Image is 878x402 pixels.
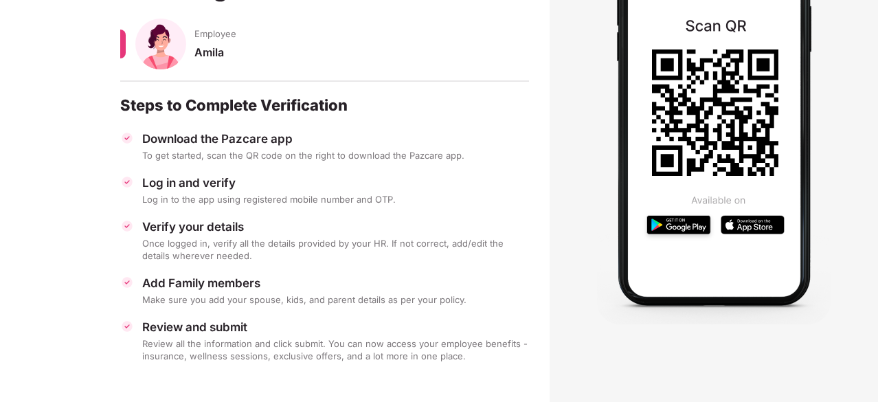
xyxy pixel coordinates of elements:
[120,175,134,189] img: svg+xml;base64,PHN2ZyBpZD0iVGljay0zMngzMiIgeG1sbnM9Imh0dHA6Ly93d3cudzMub3JnLzIwMDAvc3ZnIiB3aWR0aD...
[142,293,529,306] div: Make sure you add your spouse, kids, and parent details as per your policy.
[142,149,529,161] div: To get started, scan the QR code on the right to download the Pazcare app.
[120,96,529,115] div: Steps to Complete Verification
[194,27,236,40] span: Employee
[142,276,529,291] div: Add Family members
[194,45,529,72] div: Amila
[120,219,134,233] img: svg+xml;base64,PHN2ZyBpZD0iVGljay0zMngzMiIgeG1sbnM9Imh0dHA6Ly93d3cudzMub3JnLzIwMDAvc3ZnIiB3aWR0aD...
[120,276,134,289] img: svg+xml;base64,PHN2ZyBpZD0iVGljay0zMngzMiIgeG1sbnM9Imh0dHA6Ly93d3cudzMub3JnLzIwMDAvc3ZnIiB3aWR0aD...
[142,193,529,205] div: Log in to the app using registered mobile number and OTP.
[142,337,529,362] div: Review all the information and click submit. You can now access your employee benefits - insuranc...
[142,131,529,146] div: Download the Pazcare app
[142,175,529,190] div: Log in and verify
[142,320,529,335] div: Review and submit
[120,131,134,145] img: svg+xml;base64,PHN2ZyBpZD0iVGljay0zMngzMiIgeG1sbnM9Imh0dHA6Ly93d3cudzMub3JnLzIwMDAvc3ZnIiB3aWR0aD...
[142,237,529,262] div: Once logged in, verify all the details provided by your HR. If not correct, add/edit the details ...
[142,219,529,234] div: Verify your details
[120,320,134,333] img: svg+xml;base64,PHN2ZyBpZD0iVGljay0zMngzMiIgeG1sbnM9Imh0dHA6Ly93d3cudzMub3JnLzIwMDAvc3ZnIiB3aWR0aD...
[135,19,186,69] img: svg+xml;base64,PHN2ZyB4bWxucz0iaHR0cDovL3d3dy53My5vcmcvMjAwMC9zdmciIHhtbG5zOnhsaW5rPSJodHRwOi8vd3...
